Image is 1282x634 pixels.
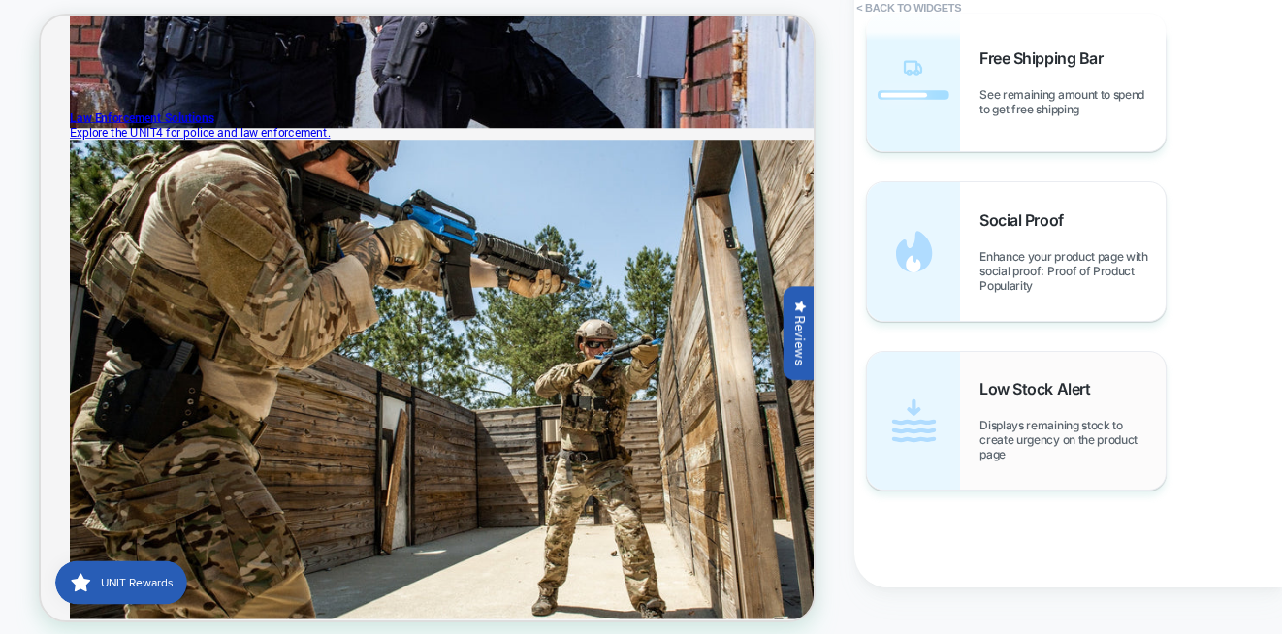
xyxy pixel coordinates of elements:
[979,379,1100,398] span: Low Stock Alert
[990,361,1032,486] div: Reviews
[39,145,1032,166] div: Explore the UNIT4 for police and law enforcement.
[979,87,1166,116] span: See remaining amount to spend to get free shipping
[60,15,156,44] span: UNIT Rewards
[979,48,1112,68] span: Free Shipping Bar
[979,249,1166,293] span: Enhance your product page with social proof: Proof of Product Popularity
[979,418,1166,461] span: Displays remaining stock to create urgency on the product page
[979,210,1073,230] span: Social Proof
[39,125,231,145] strong: Law Enforcement Solutions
